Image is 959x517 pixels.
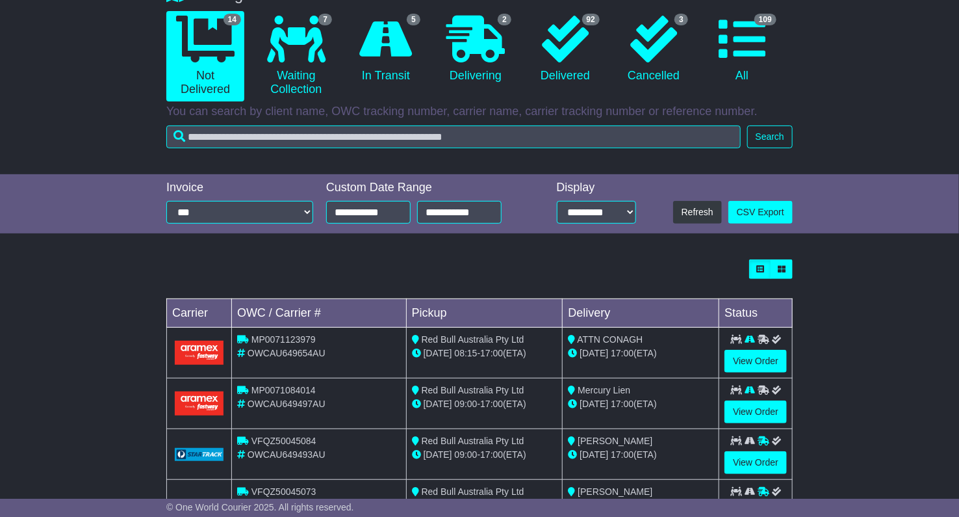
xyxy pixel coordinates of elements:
[724,401,787,423] a: View Order
[166,11,244,101] a: 14 Not Delivered
[224,14,241,25] span: 14
[232,299,407,328] td: OWC / Carrier #
[498,14,511,25] span: 2
[578,436,652,446] span: [PERSON_NAME]
[166,181,313,195] div: Invoice
[728,201,793,224] a: CSV Export
[412,397,557,411] div: - (ETA)
[704,11,780,88] a: 109 All
[251,486,316,497] span: VFQZ50045073
[582,14,600,25] span: 92
[724,350,787,373] a: View Order
[563,299,719,328] td: Delivery
[251,334,316,345] span: MP0071123979
[673,201,722,224] button: Refresh
[719,299,793,328] td: Status
[580,399,608,409] span: [DATE]
[412,448,557,462] div: - (ETA)
[407,14,420,25] span: 5
[578,385,630,395] span: Mercury Lien
[424,449,452,460] span: [DATE]
[568,347,713,360] div: (ETA)
[166,502,354,512] span: © One World Courier 2025. All rights reserved.
[422,436,524,446] span: Red Bull Australia Pty Ltd
[251,385,316,395] span: MP0071084014
[422,334,524,345] span: Red Bull Australia Pty Ltd
[248,348,326,358] span: OWCAU649654AU
[248,449,326,460] span: OWCAU649493AU
[724,451,787,474] a: View Order
[424,399,452,409] span: [DATE]
[257,11,335,101] a: 7 Waiting Collection
[175,448,224,461] img: GetCarrierServiceLogo
[251,436,316,446] span: VFQZ50045084
[175,391,224,416] img: Aramex.png
[568,486,663,510] span: [PERSON_NAME][GEOGRAPHIC_DATA]
[528,11,603,88] a: 92 Delivered
[455,449,478,460] span: 09:00
[480,449,503,460] span: 17:00
[166,105,793,119] p: You can search by client name, OWC tracking number, carrier name, carrier tracking number or refe...
[412,347,557,360] div: - (ETA)
[318,14,332,25] span: 7
[480,399,503,409] span: 17:00
[557,181,637,195] div: Display
[167,299,232,328] td: Carrier
[616,11,691,88] a: 3 Cancelled
[248,399,326,409] span: OWCAU649497AU
[674,14,688,25] span: 3
[580,449,608,460] span: [DATE]
[747,126,793,148] button: Search
[580,348,608,358] span: [DATE]
[175,341,224,365] img: Aramex.png
[611,348,633,358] span: 17:00
[424,348,452,358] span: [DATE]
[611,449,633,460] span: 17:00
[348,11,424,88] a: 5 In Transit
[422,385,524,395] span: Red Bull Australia Pty Ltd
[406,299,563,328] td: Pickup
[754,14,776,25] span: 109
[578,334,643,345] span: ATTN CONAGH
[568,448,713,462] div: (ETA)
[480,348,503,358] span: 17:00
[437,11,515,88] a: 2 Delivering
[326,181,526,195] div: Custom Date Range
[455,348,478,358] span: 08:15
[455,399,478,409] span: 09:00
[611,399,633,409] span: 17:00
[568,397,713,411] div: (ETA)
[422,486,524,497] span: Red Bull Australia Pty Ltd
